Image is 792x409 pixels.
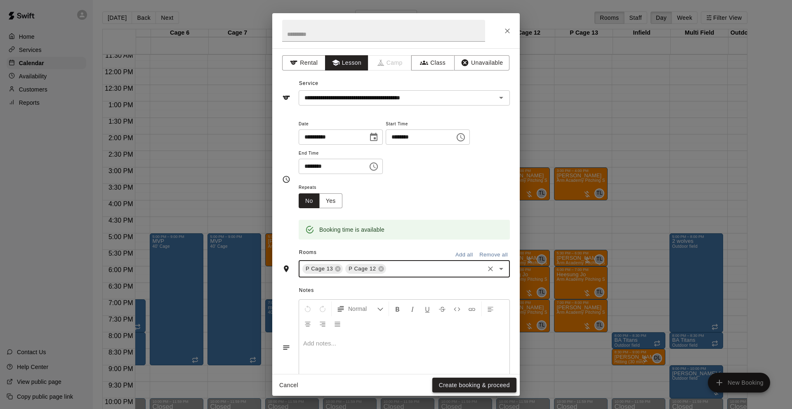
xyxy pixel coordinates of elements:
[432,378,516,393] button: Create booking & proceed
[451,249,477,261] button: Add all
[454,55,509,71] button: Unavailable
[299,148,383,159] span: End Time
[299,80,318,86] span: Service
[299,182,349,193] span: Repeats
[302,264,343,274] div: P Cage 13
[333,301,387,316] button: Formatting Options
[276,378,302,393] button: Cancel
[465,301,479,316] button: Insert Link
[500,24,515,38] button: Close
[282,55,325,71] button: Rental
[405,301,420,316] button: Format Italics
[411,55,455,71] button: Class
[282,175,290,183] svg: Timing
[325,55,368,71] button: Lesson
[453,129,469,146] button: Choose time, selected time is 4:00 PM
[301,316,315,331] button: Center Align
[368,55,412,71] span: Camps can only be created in the Services page
[299,193,320,209] button: No
[483,301,497,316] button: Left Align
[386,119,470,130] span: Start Time
[282,265,290,273] svg: Rooms
[319,193,342,209] button: Yes
[435,301,449,316] button: Format Strikethrough
[316,316,330,331] button: Right Align
[365,158,382,175] button: Choose time, selected time is 5:00 PM
[301,301,315,316] button: Undo
[495,92,507,103] button: Open
[299,249,317,255] span: Rooms
[345,264,386,274] div: P Cage 12
[299,119,383,130] span: Date
[282,94,290,102] svg: Service
[282,343,290,352] svg: Notes
[450,301,464,316] button: Insert Code
[365,129,382,146] button: Choose date, selected date is Oct 16, 2025
[348,305,377,313] span: Normal
[420,301,434,316] button: Format Underline
[316,301,330,316] button: Redo
[299,284,510,297] span: Notes
[495,263,507,275] button: Open
[345,265,379,273] span: P Cage 12
[299,193,342,209] div: outlined button group
[391,301,405,316] button: Format Bold
[485,263,496,275] button: Clear
[330,316,344,331] button: Justify Align
[302,265,336,273] span: P Cage 13
[477,249,510,261] button: Remove all
[319,222,384,237] div: Booking time is available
